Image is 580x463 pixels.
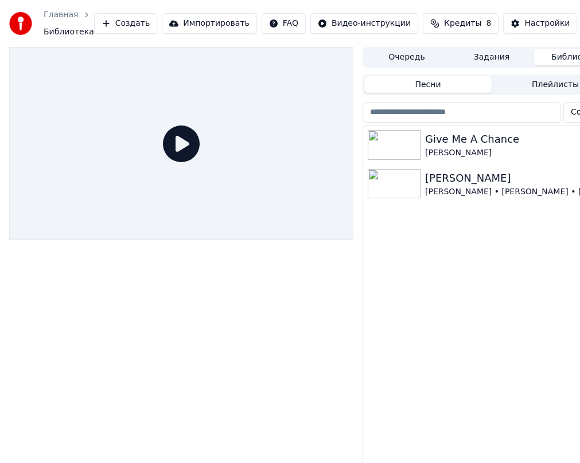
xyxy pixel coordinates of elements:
nav: breadcrumb [44,9,94,38]
div: Настройки [524,18,570,29]
button: Создать [94,13,157,34]
button: Импортировать [162,13,257,34]
span: Кредиты [444,18,481,29]
button: Задания [449,49,534,65]
button: FAQ [262,13,306,34]
span: Библиотека [44,26,94,38]
button: Настройки [503,13,577,34]
img: youka [9,12,32,35]
button: Кредиты8 [423,13,499,34]
button: Очередь [364,49,449,65]
a: Главная [44,9,78,21]
button: Видео-инструкции [310,13,418,34]
span: 8 [486,18,491,29]
button: Песни [364,76,492,93]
